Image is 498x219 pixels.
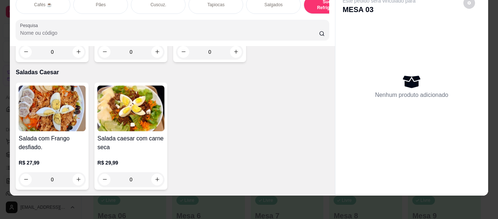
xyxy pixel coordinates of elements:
label: Pesquisa [20,22,40,29]
button: increase-product-quantity [73,46,84,58]
input: Pesquisa [20,29,319,37]
button: increase-product-quantity [151,46,163,58]
p: Cafés ☕ [34,2,52,8]
p: MESA 03 [343,4,416,15]
img: product-image [97,86,164,131]
button: increase-product-quantity [230,46,242,58]
button: decrease-product-quantity [99,174,110,185]
p: Nenhum produto adicionado [375,91,448,99]
p: R$ 29,99 [97,159,164,166]
button: decrease-product-quantity [20,174,32,185]
p: Pães [96,2,106,8]
p: Tapiocas [207,2,225,8]
button: decrease-product-quantity [178,46,189,58]
p: Salgados [264,2,283,8]
button: increase-product-quantity [73,174,84,185]
p: R$ 27,99 [19,159,86,166]
button: decrease-product-quantity [20,46,32,58]
h4: Salada caesar com carne seca [97,134,164,152]
h4: Salada com Frango desfiado. [19,134,86,152]
p: Cuscuz. [151,2,166,8]
p: Saladas Caesar [16,68,329,77]
button: decrease-product-quantity [99,46,110,58]
img: product-image [19,86,86,131]
button: increase-product-quantity [151,174,163,185]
